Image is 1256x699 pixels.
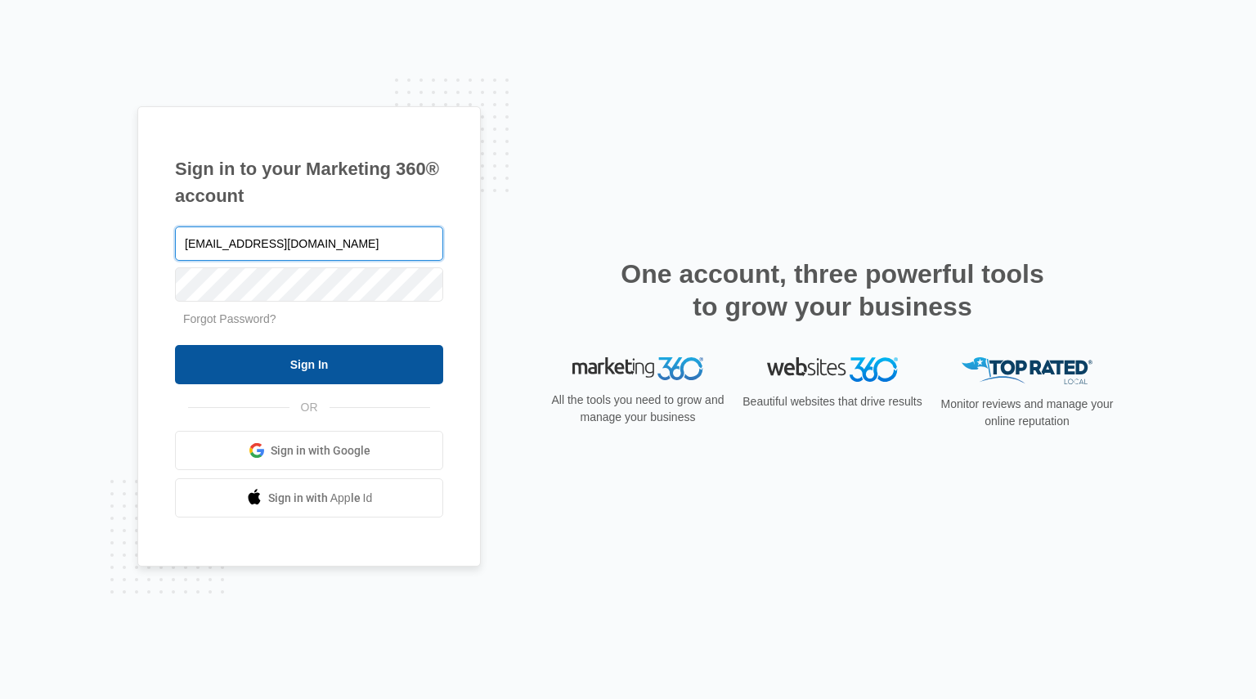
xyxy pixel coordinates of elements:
[175,155,443,209] h1: Sign in to your Marketing 360® account
[572,357,703,380] img: Marketing 360
[175,345,443,384] input: Sign In
[175,431,443,470] a: Sign in with Google
[268,490,373,507] span: Sign in with Apple Id
[546,392,729,426] p: All the tools you need to grow and manage your business
[741,393,924,410] p: Beautiful websites that drive results
[271,442,370,459] span: Sign in with Google
[289,399,330,416] span: OR
[183,312,276,325] a: Forgot Password?
[935,396,1119,430] p: Monitor reviews and manage your online reputation
[175,226,443,261] input: Email
[616,258,1049,323] h2: One account, three powerful tools to grow your business
[962,357,1092,384] img: Top Rated Local
[767,357,898,381] img: Websites 360
[175,478,443,518] a: Sign in with Apple Id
